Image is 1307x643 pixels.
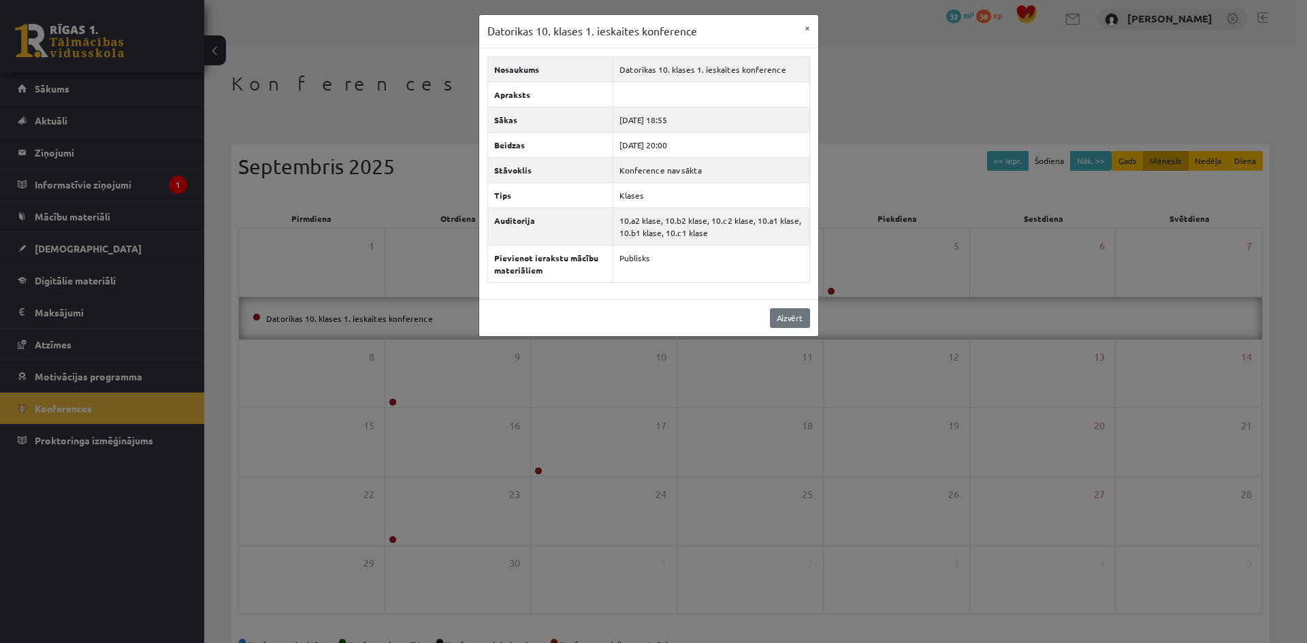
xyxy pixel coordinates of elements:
[613,182,809,208] td: Klases
[487,157,613,182] th: Stāvoklis
[796,15,818,41] button: ×
[487,132,613,157] th: Beidzas
[487,56,613,82] th: Nosaukums
[613,157,809,182] td: Konference nav sākta
[613,107,809,132] td: [DATE] 18:55
[487,23,697,39] h3: Datorikas 10. klases 1. ieskaites konference
[487,82,613,107] th: Apraksts
[613,208,809,245] td: 10.a2 klase, 10.b2 klase, 10.c2 klase, 10.a1 klase, 10.b1 klase, 10.c1 klase
[770,308,810,328] a: Aizvērt
[613,245,809,282] td: Publisks
[487,245,613,282] th: Pievienot ierakstu mācību materiāliem
[613,132,809,157] td: [DATE] 20:00
[487,182,613,208] th: Tips
[613,56,809,82] td: Datorikas 10. klases 1. ieskaites konference
[487,107,613,132] th: Sākas
[487,208,613,245] th: Auditorija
